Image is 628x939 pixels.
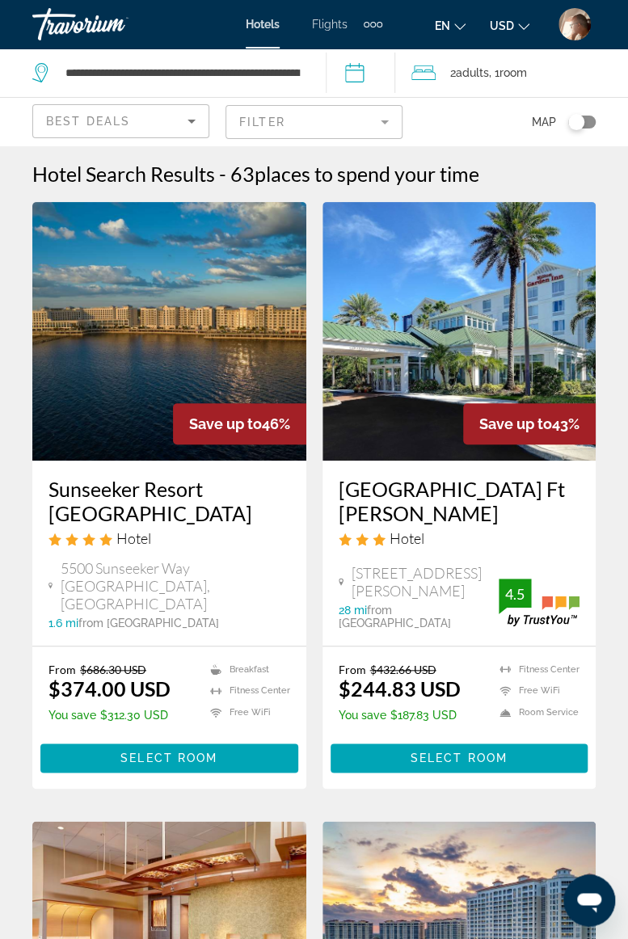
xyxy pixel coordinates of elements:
[326,48,395,97] button: Check-in date: Oct 16, 2025 Check-out date: Oct 19, 2025
[202,663,290,676] li: Breakfast
[32,202,306,461] img: Hotel image
[489,61,527,84] span: , 1
[390,529,424,547] span: Hotel
[246,18,280,31] a: Hotels
[563,874,615,926] iframe: Button to launch messaging window
[479,415,552,432] span: Save up to
[463,403,596,444] div: 43%
[395,48,628,97] button: Travelers: 2 adults, 0 children
[532,111,556,133] span: Map
[554,7,596,41] button: User Menu
[189,415,262,432] span: Save up to
[456,66,489,79] span: Adults
[120,752,217,764] span: Select Room
[411,752,508,764] span: Select Room
[339,676,461,701] ins: $244.83 USD
[499,579,580,626] img: trustyou-badge.svg
[202,684,290,698] li: Fitness Center
[491,663,580,676] li: Fitness Center
[173,403,306,444] div: 46%
[491,684,580,698] li: Free WiFi
[225,104,403,140] button: Filter
[48,663,76,676] span: From
[230,162,479,186] h2: 63
[78,617,219,630] span: from [GEOGRAPHIC_DATA]
[61,559,289,613] span: 5500 Sunseeker Way [GEOGRAPHIC_DATA], [GEOGRAPHIC_DATA]
[558,8,591,40] img: Z
[32,162,215,186] h1: Hotel Search Results
[48,709,171,722] p: $312.30 USD
[556,115,596,129] button: Toggle map
[339,709,461,722] p: $187.83 USD
[48,529,290,547] div: 4 star Hotel
[339,709,386,722] span: You save
[490,14,529,37] button: Change currency
[40,747,298,764] a: Select Room
[370,663,436,676] del: $432.66 USD
[46,115,130,128] span: Best Deals
[48,709,96,722] span: You save
[116,529,151,547] span: Hotel
[312,18,348,31] a: Flights
[48,676,171,701] ins: $374.00 USD
[32,3,194,45] a: Travorium
[331,743,588,773] button: Select Room
[435,19,450,32] span: en
[322,202,596,461] img: Hotel image
[435,14,466,37] button: Change language
[40,743,298,773] button: Select Room
[339,477,580,525] a: [GEOGRAPHIC_DATA] Ft [PERSON_NAME]
[219,162,226,186] span: -
[339,663,366,676] span: From
[499,66,527,79] span: Room
[364,11,382,37] button: Extra navigation items
[80,663,146,676] del: $686.30 USD
[499,584,531,604] div: 4.5
[331,747,588,764] a: Select Room
[352,564,499,600] span: [STREET_ADDRESS][PERSON_NAME]
[339,529,580,547] div: 3 star Hotel
[48,617,78,630] span: 1.6 mi
[48,477,290,525] a: Sunseeker Resort [GEOGRAPHIC_DATA]
[255,162,479,186] span: places to spend your time
[490,19,514,32] span: USD
[339,604,451,630] span: from [GEOGRAPHIC_DATA]
[339,604,367,617] span: 28 mi
[491,705,580,719] li: Room Service
[46,112,196,131] mat-select: Sort by
[450,61,489,84] span: 2
[202,705,290,719] li: Free WiFi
